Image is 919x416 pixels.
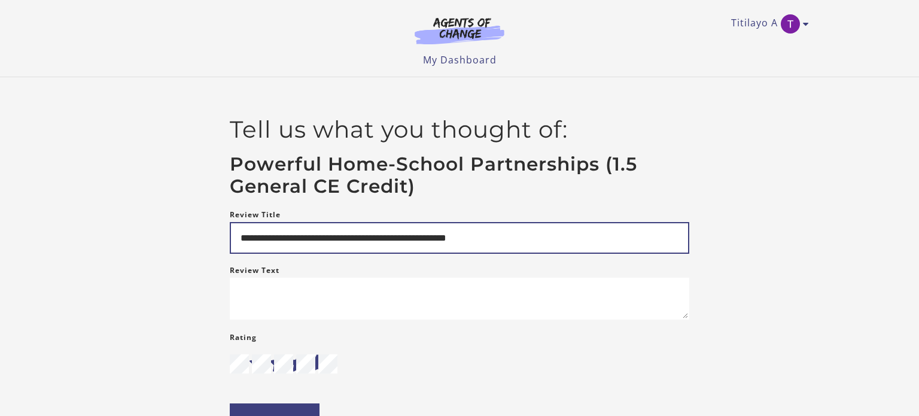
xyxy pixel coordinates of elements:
img: Agents of Change Logo [402,17,517,44]
input: 5 [318,354,337,374]
h3: Powerful Home-School Partnerships (1.5 General CE Credit) [230,153,689,198]
a: Toggle menu [731,14,803,34]
span: Rating [230,332,257,342]
input: 1 [230,354,249,374]
h2: Tell us what you thought of: [230,116,689,144]
input: 2 [252,354,271,374]
input: 4 [296,354,315,374]
a: My Dashboard [423,53,497,66]
input: 3 [274,354,293,374]
label: Review Title [230,208,281,222]
i: star [250,354,269,374]
i: star [230,354,249,374]
i: star [308,354,327,374]
label: Review Text [230,263,279,278]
